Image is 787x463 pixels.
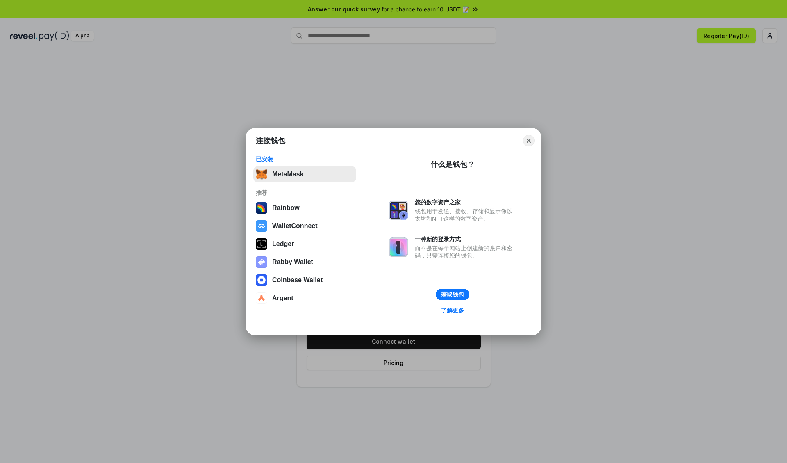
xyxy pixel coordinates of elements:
[253,166,356,182] button: MetaMask
[256,169,267,180] img: svg+xml,%3Csvg%20fill%3D%22none%22%20height%3D%2233%22%20viewBox%3D%220%200%2035%2033%22%20width%...
[253,218,356,234] button: WalletConnect
[253,200,356,216] button: Rainbow
[436,289,469,300] button: 获取钱包
[272,222,318,230] div: WalletConnect
[523,135,535,146] button: Close
[256,155,354,163] div: 已安装
[253,290,356,306] button: Argent
[272,171,303,178] div: MetaMask
[441,291,464,298] div: 获取钱包
[436,305,469,316] a: 了解更多
[430,160,475,169] div: 什么是钱包？
[272,204,300,212] div: Rainbow
[441,307,464,314] div: 了解更多
[253,236,356,252] button: Ledger
[272,240,294,248] div: Ledger
[256,238,267,250] img: svg+xml,%3Csvg%20xmlns%3D%22http%3A%2F%2Fwww.w3.org%2F2000%2Fsvg%22%20width%3D%2228%22%20height%3...
[256,202,267,214] img: svg+xml,%3Csvg%20width%3D%22120%22%20height%3D%22120%22%20viewBox%3D%220%200%20120%20120%22%20fil...
[415,235,516,243] div: 一种新的登录方式
[253,254,356,270] button: Rabby Wallet
[272,276,323,284] div: Coinbase Wallet
[256,274,267,286] img: svg+xml,%3Csvg%20width%3D%2228%22%20height%3D%2228%22%20viewBox%3D%220%200%2028%2028%22%20fill%3D...
[256,189,354,196] div: 推荐
[272,294,293,302] div: Argent
[415,244,516,259] div: 而不是在每个网站上创建新的账户和密码，只需连接您的钱包。
[415,208,516,222] div: 钱包用于发送、接收、存储和显示像以太坊和NFT这样的数字资产。
[415,198,516,206] div: 您的数字资产之家
[389,201,408,220] img: svg+xml,%3Csvg%20xmlns%3D%22http%3A%2F%2Fwww.w3.org%2F2000%2Fsvg%22%20fill%3D%22none%22%20viewBox...
[256,256,267,268] img: svg+xml,%3Csvg%20xmlns%3D%22http%3A%2F%2Fwww.w3.org%2F2000%2Fsvg%22%20fill%3D%22none%22%20viewBox...
[256,292,267,304] img: svg+xml,%3Csvg%20width%3D%2228%22%20height%3D%2228%22%20viewBox%3D%220%200%2028%2028%22%20fill%3D...
[253,272,356,288] button: Coinbase Wallet
[256,220,267,232] img: svg+xml,%3Csvg%20width%3D%2228%22%20height%3D%2228%22%20viewBox%3D%220%200%2028%2028%22%20fill%3D...
[256,136,285,146] h1: 连接钱包
[389,237,408,257] img: svg+xml,%3Csvg%20xmlns%3D%22http%3A%2F%2Fwww.w3.org%2F2000%2Fsvg%22%20fill%3D%22none%22%20viewBox...
[272,258,313,266] div: Rabby Wallet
